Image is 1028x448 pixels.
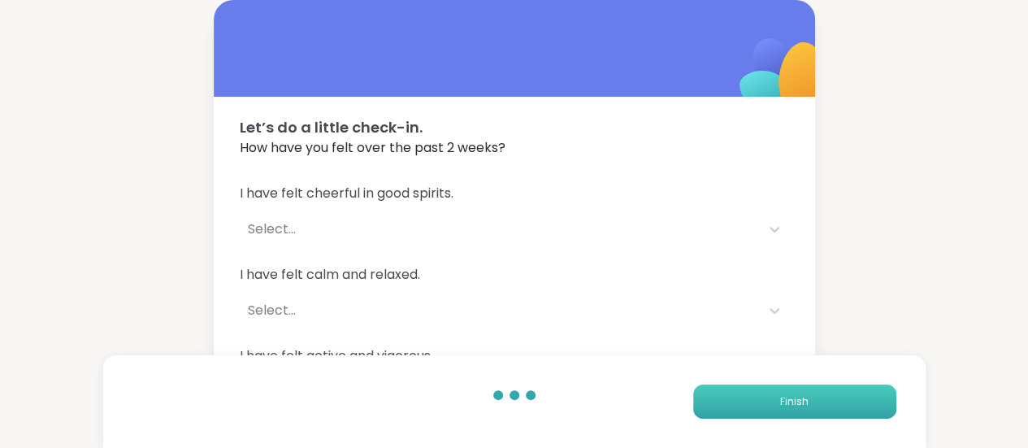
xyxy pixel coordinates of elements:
span: I have felt active and vigorous. [240,346,789,366]
button: Finish [693,385,896,419]
div: Select... [248,301,752,320]
span: Finish [780,394,809,409]
span: I have felt cheerful in good spirits. [240,184,789,203]
span: I have felt calm and relaxed. [240,265,789,285]
div: Select... [248,220,752,239]
span: Let’s do a little check-in. [240,116,789,138]
span: How have you felt over the past 2 weeks? [240,138,789,158]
